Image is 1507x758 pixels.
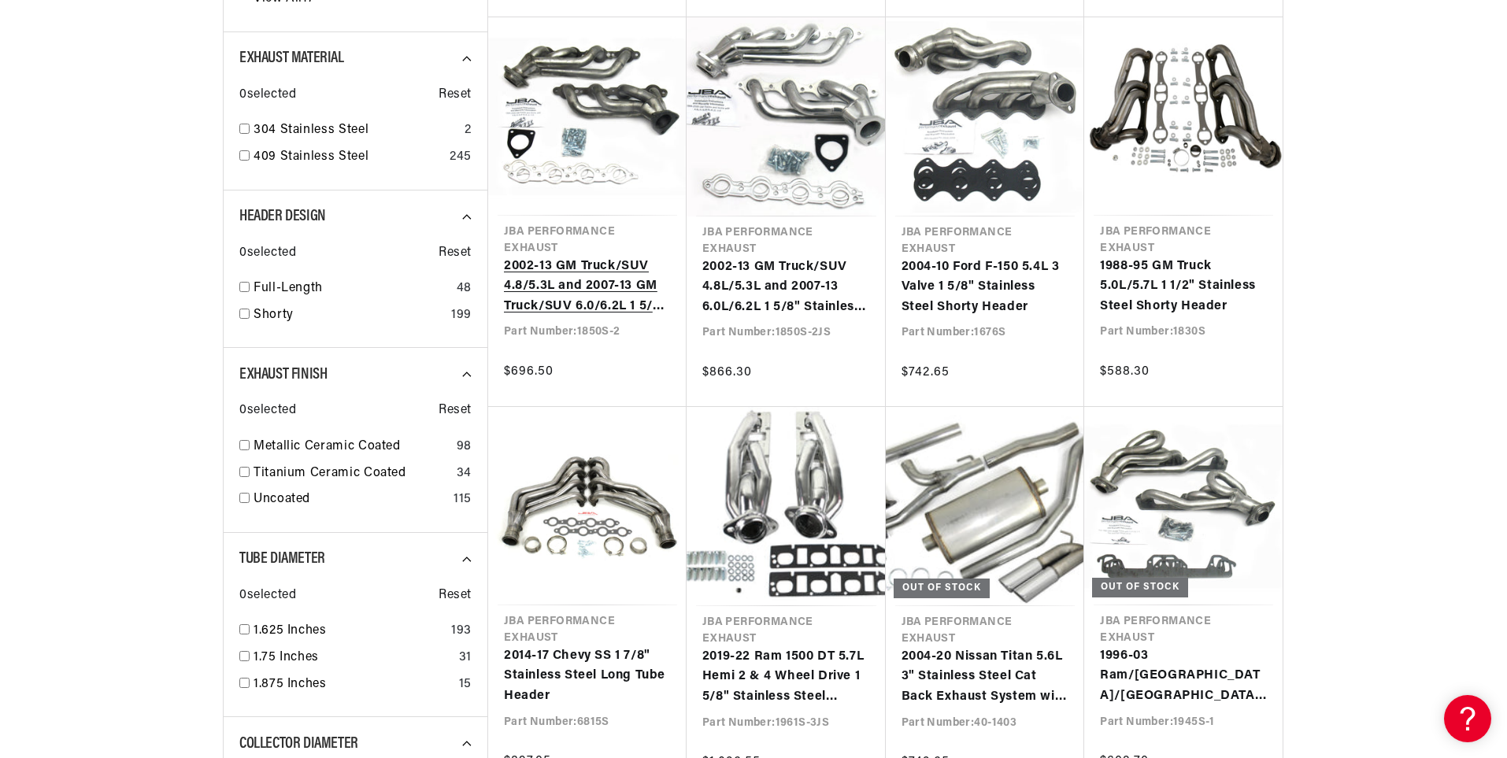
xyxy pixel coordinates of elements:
[239,209,326,224] span: Header Design
[254,621,445,642] a: 1.625 Inches
[902,257,1069,318] a: 2004-10 Ford F-150 5.4L 3 Valve 1 5/8" Stainless Steel Shorty Header
[457,437,472,457] div: 98
[239,736,358,752] span: Collector Diameter
[254,147,443,168] a: 409 Stainless Steel
[702,647,870,708] a: 2019-22 Ram 1500 DT 5.7L Hemi 2 & 4 Wheel Drive 1 5/8" Stainless Steel Shorty Header with Metalli...
[457,464,472,484] div: 34
[454,490,472,510] div: 115
[239,551,325,567] span: Tube Diameter
[1100,646,1267,707] a: 1996-03 Ram/[GEOGRAPHIC_DATA]/[GEOGRAPHIC_DATA] 1 1/2" Stainless Steel Shorty Header
[239,401,296,421] span: 0 selected
[239,50,344,66] span: Exhaust Material
[254,279,450,299] a: Full-Length
[504,257,671,317] a: 2002-13 GM Truck/SUV 4.8/5.3L and 2007-13 GM Truck/SUV 6.0/6.2L 1 5/8" Stainless Steel Shorty Header
[1100,257,1267,317] a: 1988-95 GM Truck 5.0L/5.7L 1 1/2" Stainless Steel Shorty Header
[254,490,447,510] a: Uncoated
[439,401,472,421] span: Reset
[457,279,472,299] div: 48
[902,647,1069,708] a: 2004-20 Nissan Titan 5.6L 3" Stainless Steel Cat Back Exhaust System with Dual 3 1/2" Tips Side R...
[254,120,458,141] a: 304 Stainless Steel
[459,648,472,668] div: 31
[439,85,472,105] span: Reset
[451,621,472,642] div: 193
[254,675,453,695] a: 1.875 Inches
[451,305,472,326] div: 199
[239,243,296,264] span: 0 selected
[254,648,453,668] a: 1.75 Inches
[504,646,671,707] a: 2014-17 Chevy SS 1 7/8" Stainless Steel Long Tube Header
[465,120,472,141] div: 2
[702,257,870,318] a: 2002-13 GM Truck/SUV 4.8L/5.3L and 2007-13 6.0L/6.2L 1 5/8" Stainless Steel Shorty Header with Me...
[254,305,445,326] a: Shorty
[459,675,472,695] div: 15
[254,464,450,484] a: Titanium Ceramic Coated
[439,586,472,606] span: Reset
[239,367,327,383] span: Exhaust Finish
[239,586,296,606] span: 0 selected
[439,243,472,264] span: Reset
[239,85,296,105] span: 0 selected
[450,147,472,168] div: 245
[254,437,450,457] a: Metallic Ceramic Coated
